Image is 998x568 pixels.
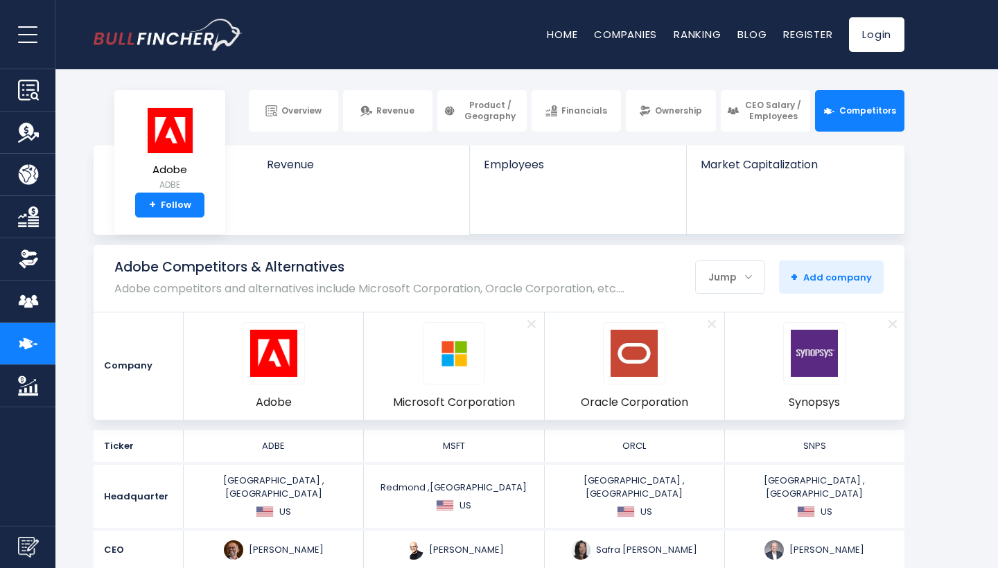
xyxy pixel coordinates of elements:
[674,27,721,42] a: Ranking
[94,19,243,51] img: bullfincher logo
[146,164,194,176] span: Adobe
[700,312,724,337] a: Remove
[368,481,539,512] div: Redmond ,[GEOGRAPHIC_DATA]
[561,105,607,116] span: Financials
[687,145,903,195] a: Market Capitalization
[368,540,539,560] div: [PERSON_NAME]
[343,90,432,132] a: Revenue
[393,395,515,410] span: Microsoft Corporation
[94,19,243,51] a: Go to homepage
[581,322,688,410] a: ORCL logo Oracle Corporation
[791,271,872,283] span: Add company
[437,90,527,132] a: Product / Geography
[696,263,764,292] div: Jump
[839,105,896,116] span: Competitors
[267,158,456,171] span: Revenue
[549,540,720,560] div: Safra [PERSON_NAME]
[549,474,720,518] div: [GEOGRAPHIC_DATA] ,[GEOGRAPHIC_DATA]
[94,312,184,420] div: Company
[114,259,624,276] h1: Adobe Competitors & Alternatives
[94,465,184,528] div: Headquarter
[376,105,414,116] span: Revenue
[470,145,685,195] a: Employees
[250,330,297,377] img: ADBE logo
[430,330,478,377] img: MSFT logo
[779,260,884,294] button: +Add company
[114,282,624,295] p: Adobe competitors and alternatives include Microsoft Corporation, Oracle Corporation, etc.…
[783,322,846,410] a: SNPS logo Synopsys
[594,27,657,42] a: Companies
[729,474,900,518] div: [GEOGRAPHIC_DATA] ,[GEOGRAPHIC_DATA]
[791,330,838,377] img: SNPS logo
[368,440,539,452] div: MSFT
[188,540,359,560] div: [PERSON_NAME]
[640,506,652,518] span: US
[404,540,423,560] img: satya-nadella.jpg
[532,90,621,132] a: Financials
[547,27,577,42] a: Home
[743,100,804,121] span: CEO Salary / Employees
[783,27,832,42] a: Register
[721,90,810,132] a: CEO Salary / Employees
[764,540,784,560] img: aart-de-geus.jpg
[188,440,359,452] div: ADBE
[281,105,322,116] span: Overview
[789,395,840,410] span: Synopsys
[815,90,904,132] a: Competitors
[729,440,900,452] div: SNPS
[701,158,889,171] span: Market Capitalization
[520,312,544,337] a: Remove
[224,540,243,560] img: shantanu-narayen.jpg
[459,100,520,121] span: Product / Geography
[256,395,292,410] span: Adobe
[581,395,688,410] span: Oracle Corporation
[393,322,515,410] a: MSFT logo Microsoft Corporation
[880,312,904,337] a: Remove
[571,540,590,560] img: safra-a-catz.jpg
[253,145,470,195] a: Revenue
[655,105,702,116] span: Ownership
[188,474,359,518] div: [GEOGRAPHIC_DATA] ,[GEOGRAPHIC_DATA]
[729,540,900,560] div: [PERSON_NAME]
[18,249,39,269] img: Ownership
[145,107,195,193] a: Adobe ADBE
[549,440,720,452] div: ORCL
[279,506,291,518] span: US
[135,193,204,218] a: +Follow
[459,499,471,512] span: US
[149,199,156,211] strong: +
[146,179,194,191] small: ADBE
[737,27,767,42] a: Blog
[484,158,672,171] span: Employees
[611,330,658,377] img: ORCL logo
[626,90,715,132] a: Ownership
[94,430,184,462] div: Ticker
[791,269,798,285] strong: +
[243,322,305,410] a: ADBE logo Adobe
[249,90,338,132] a: Overview
[821,506,832,518] span: US
[849,17,904,52] a: Login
